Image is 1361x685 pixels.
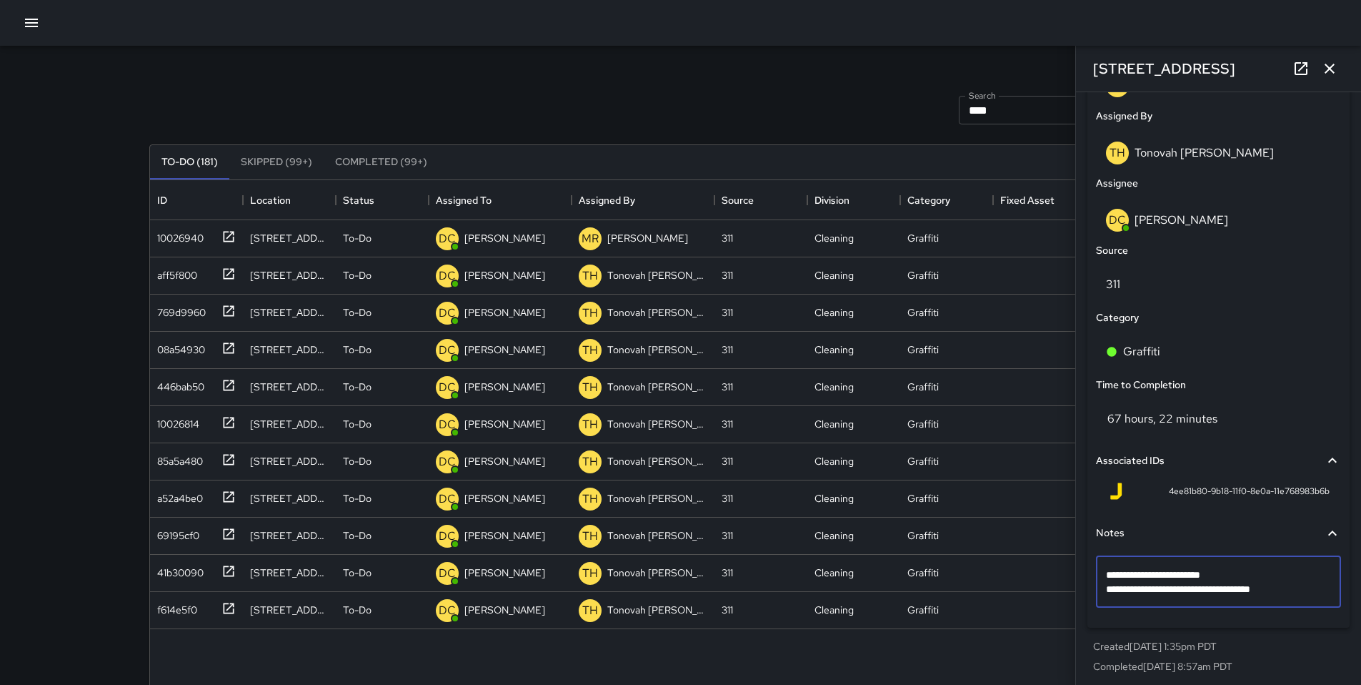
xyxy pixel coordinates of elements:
[464,491,545,506] p: [PERSON_NAME]
[582,565,598,582] p: TH
[464,603,545,617] p: [PERSON_NAME]
[814,380,854,394] div: Cleaning
[464,566,545,580] p: [PERSON_NAME]
[607,231,688,245] p: [PERSON_NAME]
[814,180,849,220] div: Division
[814,305,854,320] div: Cleaning
[607,603,707,617] p: Tonovah [PERSON_NAME]
[343,305,372,320] p: To-Do
[151,597,197,617] div: f614e5f0
[722,454,733,468] div: 311
[907,603,939,617] div: Graffiti
[439,565,456,582] p: DC
[814,528,854,543] div: Cleaning
[582,528,598,545] p: TH
[439,602,456,619] p: DC
[907,342,939,357] div: Graffiti
[907,528,939,543] div: Graffiti
[582,602,598,619] p: TH
[343,180,374,220] div: Status
[579,180,635,220] div: Assigned By
[343,380,372,394] p: To-Do
[814,603,854,617] div: Cleaning
[250,268,329,282] div: 277 7th Street
[439,528,456,545] p: DC
[439,305,456,322] p: DC
[582,491,598,508] p: TH
[582,267,598,285] p: TH
[907,454,939,468] div: Graffiti
[814,566,854,580] div: Cleaning
[250,491,329,506] div: 1053 Howard Street
[607,380,707,394] p: Tonovah [PERSON_NAME]
[814,491,854,506] div: Cleaning
[151,448,203,468] div: 85a5a480
[722,180,754,220] div: Source
[439,342,456,359] p: DC
[464,231,545,245] p: [PERSON_NAME]
[429,180,572,220] div: Assigned To
[250,603,329,617] div: 1651 Harrison Street
[900,180,993,220] div: Category
[607,454,707,468] p: Tonovah [PERSON_NAME]
[907,566,939,580] div: Graffiti
[807,180,900,220] div: Division
[324,145,439,179] button: Completed (99+)
[607,528,707,543] p: Tonovah [PERSON_NAME]
[907,380,939,394] div: Graffiti
[343,268,372,282] p: To-Do
[722,528,733,543] div: 311
[722,380,733,394] div: 311
[336,180,429,220] div: Status
[582,453,598,470] p: TH
[907,180,950,220] div: Category
[151,225,204,245] div: 10026940
[243,180,336,220] div: Location
[582,416,598,433] p: TH
[464,268,545,282] p: [PERSON_NAME]
[907,231,939,245] div: Graffiti
[907,305,939,320] div: Graffiti
[722,305,733,320] div: 311
[151,486,203,506] div: a52a4be0
[150,145,229,179] button: To-Do (181)
[150,180,243,220] div: ID
[250,342,329,357] div: 1 Rausch Street
[151,560,204,580] div: 41b30090
[343,417,372,431] p: To-Do
[607,305,707,320] p: Tonovah [PERSON_NAME]
[151,262,197,282] div: aff5f800
[229,145,324,179] button: Skipped (99+)
[722,342,733,357] div: 311
[439,491,456,508] p: DC
[969,89,996,102] label: Search
[439,267,456,285] p: DC
[343,454,372,468] p: To-Do
[814,231,854,245] div: Cleaning
[814,454,854,468] div: Cleaning
[582,305,598,322] p: TH
[722,566,733,580] div: 311
[907,491,939,506] div: Graffiti
[250,528,329,543] div: 22 Russ Street
[343,342,372,357] p: To-Do
[722,603,733,617] div: 311
[343,566,372,580] p: To-Do
[993,180,1086,220] div: Fixed Asset
[1000,180,1055,220] div: Fixed Asset
[151,300,206,320] div: 769d9960
[464,305,545,320] p: [PERSON_NAME]
[151,374,204,394] div: 446bab50
[439,453,456,470] p: DC
[582,379,598,396] p: TH
[607,491,707,506] p: Tonovah [PERSON_NAME]
[814,268,854,282] div: Cleaning
[250,454,329,468] div: 1001 Folsom Street
[464,454,545,468] p: [PERSON_NAME]
[439,416,456,433] p: DC
[250,305,329,320] div: 1 Rausch Street
[607,268,707,282] p: Tonovah [PERSON_NAME]
[464,380,545,394] p: [PERSON_NAME]
[250,566,329,580] div: 1450 Folsom Street
[250,180,291,220] div: Location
